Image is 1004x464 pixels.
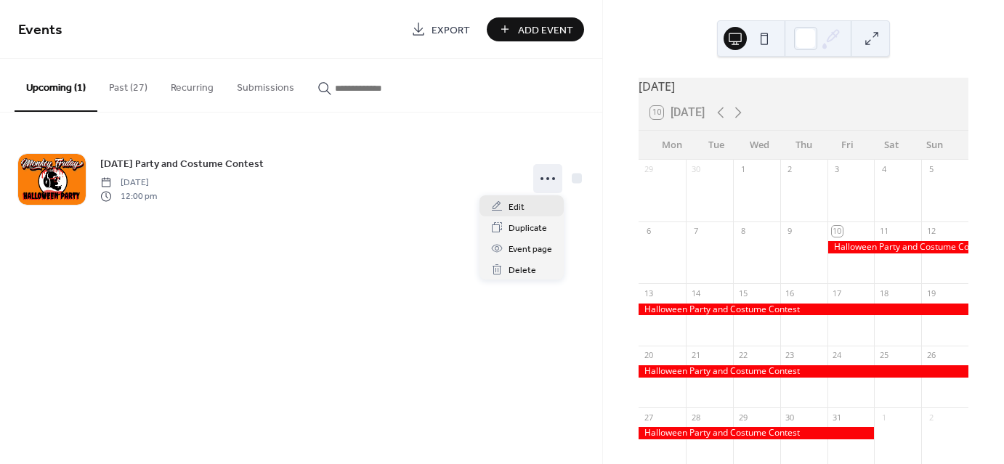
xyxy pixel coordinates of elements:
[643,164,654,175] div: 29
[737,412,748,423] div: 29
[785,164,795,175] div: 2
[639,427,874,439] div: Halloween Party and Costume Contest
[926,350,936,361] div: 26
[518,23,573,38] span: Add Event
[832,412,843,423] div: 31
[737,350,748,361] div: 22
[639,304,968,316] div: Halloween Party and Costume Contest
[832,288,843,298] div: 17
[15,59,97,112] button: Upcoming (1)
[639,365,968,378] div: Halloween Party and Costume Contest
[737,164,748,175] div: 1
[225,59,306,110] button: Submissions
[878,288,889,298] div: 18
[100,155,264,172] a: [DATE] Party and Costume Contest
[869,131,912,160] div: Sat
[926,164,936,175] div: 5
[509,200,525,215] span: Edit
[643,350,654,361] div: 20
[643,226,654,237] div: 6
[832,164,843,175] div: 3
[643,288,654,298] div: 13
[509,263,536,278] span: Delete
[509,221,547,236] span: Duplicate
[926,412,936,423] div: 2
[690,164,701,175] div: 30
[159,59,225,110] button: Recurring
[785,412,795,423] div: 30
[878,226,889,237] div: 11
[785,288,795,298] div: 16
[825,131,869,160] div: Fri
[832,226,843,237] div: 10
[690,412,701,423] div: 28
[100,176,157,190] span: [DATE]
[487,17,584,41] button: Add Event
[509,242,552,257] span: Event page
[782,131,825,160] div: Thu
[18,16,62,44] span: Events
[737,226,748,237] div: 8
[878,350,889,361] div: 25
[690,226,701,237] div: 7
[400,17,481,41] a: Export
[785,350,795,361] div: 23
[639,78,968,95] div: [DATE]
[97,59,159,110] button: Past (27)
[738,131,782,160] div: Wed
[926,226,936,237] div: 12
[432,23,470,38] span: Export
[690,288,701,298] div: 14
[650,131,694,160] div: Mon
[878,412,889,423] div: 1
[100,190,157,203] span: 12:00 pm
[832,350,843,361] div: 24
[913,131,957,160] div: Sun
[785,226,795,237] div: 9
[643,412,654,423] div: 27
[690,350,701,361] div: 21
[100,157,264,172] span: [DATE] Party and Costume Contest
[737,288,748,298] div: 15
[926,288,936,298] div: 19
[694,131,737,160] div: Tue
[827,241,968,253] div: Halloween Party and Costume Contest
[878,164,889,175] div: 4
